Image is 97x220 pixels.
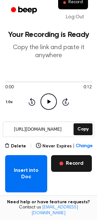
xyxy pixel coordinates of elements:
button: Record [51,155,92,172]
button: 1.0x [5,97,15,108]
button: Delete [4,143,26,150]
span: Contact us [4,205,93,216]
a: Log Out [59,9,91,25]
h1: Your Recording is Ready [5,31,92,39]
button: Copy [74,123,93,135]
a: [EMAIL_ADDRESS][DOMAIN_NAME] [31,205,78,216]
span: | [73,143,75,150]
span: | [30,142,32,150]
span: Change [76,143,93,150]
a: Beep [6,4,43,17]
span: 0:00 [5,84,13,91]
button: Never Expires|Change [36,143,93,150]
span: 0:12 [84,84,92,91]
button: Insert into Doc [5,155,47,192]
p: Copy the link and paste it anywhere [5,44,92,60]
